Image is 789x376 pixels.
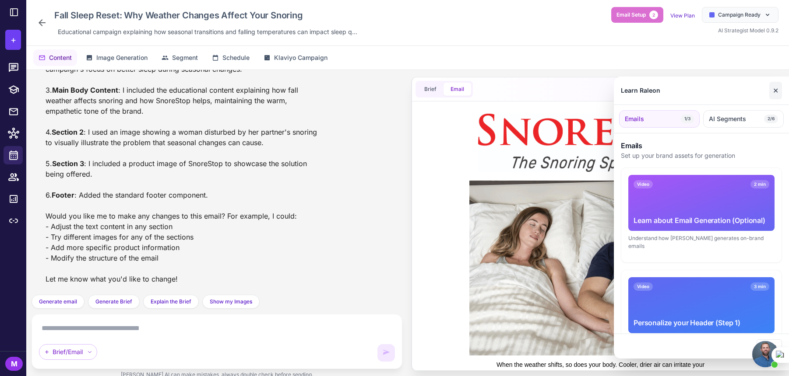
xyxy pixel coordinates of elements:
span: 3 min [750,282,769,291]
button: Close [757,339,782,353]
span: AI Segments [709,114,746,124]
img: Couple sleeping peacefully together [43,76,306,251]
button: Emails1/3 [619,110,700,128]
div: Understand how [PERSON_NAME] generates on-brand emails [628,234,775,250]
span: Video [634,180,653,188]
a: Open chat [752,341,778,367]
p: Set up your brand assets for generation [621,151,782,160]
div: Learn about Email Generation (Optional) [634,215,769,226]
div: Learn Raleon [621,86,660,95]
div: When the weather shifts, so does your body. Cooler, drier air can irritate your airways, making s... [61,255,289,343]
img: SnoreStop Logo [52,9,297,67]
span: Emails [625,114,644,124]
h3: Emails [621,140,782,151]
button: AI Segments2/6 [703,110,784,128]
div: Personalize your Header (Step 1) [634,317,769,328]
span: 2/6 [764,115,778,123]
button: Close [769,82,782,99]
span: Video [634,282,653,291]
span: 2 min [750,180,769,188]
span: 1/3 [681,115,694,123]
